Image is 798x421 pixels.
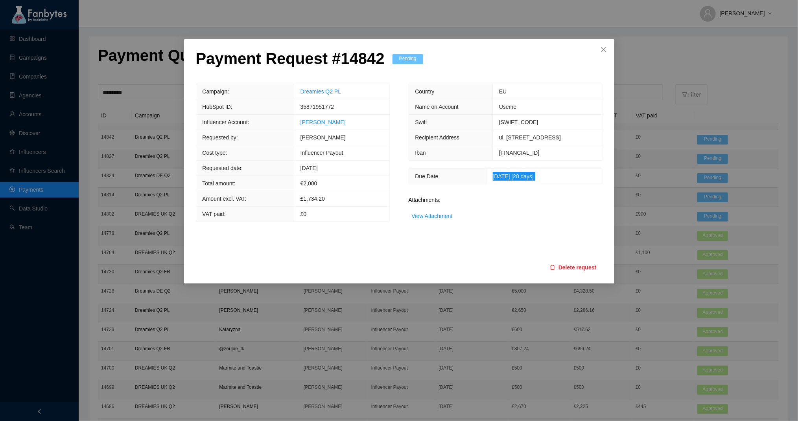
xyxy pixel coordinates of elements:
[300,211,307,217] span: £0
[203,119,249,125] span: Influencer Account:
[593,39,614,60] button: Close
[544,261,602,274] button: deleteDelete request
[550,265,555,271] span: delete
[203,180,236,187] span: Total amount:
[415,134,460,141] span: Recipient Address
[499,88,507,95] span: EU
[300,88,341,95] a: Dreamies Q2 PL
[300,104,334,110] span: 35871951772
[415,173,439,179] span: Due Date
[499,104,516,110] span: Useme
[203,165,243,171] span: Requested date:
[493,173,534,179] span: [DATE] [28 days]
[300,196,325,202] span: £1,734.20
[196,49,385,68] p: Payment Request # 14842
[415,104,459,110] span: Name on Account
[393,54,423,64] span: Pending
[415,88,435,95] span: Country
[499,134,561,141] span: ul. [STREET_ADDRESS]
[300,150,343,156] span: Influencer Payout
[203,104,232,110] span: HubSpot ID:
[300,165,318,171] span: [DATE]
[300,134,346,141] span: [PERSON_NAME]
[415,150,426,156] span: Iban
[203,196,247,202] span: Amount excl. VAT:
[499,119,538,125] span: [SWIFT_CODE]
[415,119,427,125] span: Swift
[203,211,226,217] span: VAT paid:
[203,134,238,141] span: Requested by:
[412,213,453,219] a: View Attachment
[300,119,346,125] a: [PERSON_NAME]
[300,180,317,187] span: € 2,000
[203,150,227,156] span: Cost type:
[203,88,229,95] span: Campaign:
[499,150,540,156] span: [FINANCIAL_ID]
[558,263,596,272] span: Delete request
[601,46,607,53] span: close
